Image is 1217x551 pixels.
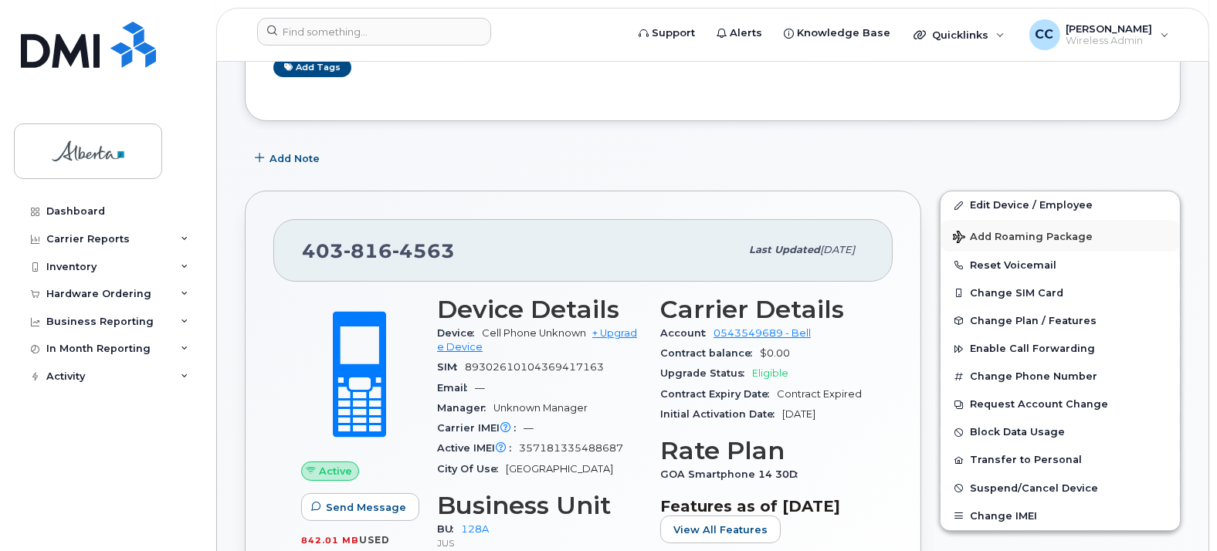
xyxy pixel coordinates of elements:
button: Request Account Change [941,390,1180,418]
span: Contract Expired [777,388,862,400]
span: Device [437,327,482,339]
button: Block Data Usage [941,418,1180,446]
span: Cell Phone Unknown [482,327,586,339]
span: Contract Expiry Date [660,388,777,400]
span: Add Roaming Package [953,231,1093,245]
span: Unknown Manager [493,402,588,414]
span: Upgrade Status [660,367,752,379]
span: [PERSON_NAME] [1066,22,1153,35]
button: Enable Call Forwarding [941,335,1180,363]
span: Carrier IMEI [437,422,524,434]
span: Enable Call Forwarding [970,343,1095,355]
span: Suspend/Cancel Device [970,482,1098,494]
span: Contract balance [660,347,760,359]
span: [DATE] [820,244,855,255]
span: Add Note [270,151,320,166]
span: Manager [437,402,493,414]
button: Send Message [301,493,419,521]
h3: Carrier Details [660,296,865,323]
span: City Of Use [437,463,506,475]
span: 89302610104369417163 [465,361,604,373]
span: Quicklinks [932,29,988,41]
span: — [475,382,485,394]
span: 357181335488687 [519,442,623,454]
span: Last updated [749,244,820,255]
button: Change IMEI [941,502,1180,530]
a: Alerts [706,18,773,49]
span: [DATE] [782,408,815,420]
span: Eligible [752,367,788,379]
a: 128A [461,523,489,535]
span: Active IMEI [437,442,519,454]
p: JUS [437,536,642,549]
span: Send Message [326,500,406,515]
span: [GEOGRAPHIC_DATA] [506,463,613,475]
span: Account [660,327,714,339]
h3: Device Details [437,296,642,323]
button: View All Features [660,516,781,543]
button: Change SIM Card [941,279,1180,307]
span: Change Plan / Features [970,315,1097,326]
a: Support [628,18,706,49]
span: Initial Activation Date [660,408,782,420]
button: Add Note [245,144,333,172]
div: Colleen Chow [1019,19,1180,50]
h3: Business Unit [437,492,642,519]
h3: Features as of [DATE] [660,497,865,516]
input: Find something... [257,18,491,46]
span: SIM [437,361,465,373]
a: Knowledge Base [773,18,901,49]
span: View All Features [673,522,768,537]
button: Add Roaming Package [941,220,1180,252]
span: CC [1036,25,1054,44]
button: Change Plan / Features [941,307,1180,335]
span: $0.00 [760,347,790,359]
span: GOA Smartphone 14 30D [660,468,805,480]
h3: Rate Plan [660,437,865,465]
a: Add tags [273,58,351,77]
button: Transfer to Personal [941,446,1180,474]
button: Reset Voicemail [941,252,1180,279]
span: used [359,534,390,546]
span: — [524,422,534,434]
span: 4563 [392,239,455,262]
a: Edit Device / Employee [941,191,1180,219]
span: BU [437,523,461,535]
div: Quicklinks [903,19,1015,50]
span: Email [437,382,475,394]
span: Knowledge Base [797,25,890,41]
span: Wireless Admin [1066,35,1153,47]
span: Alerts [730,25,762,41]
span: 403 [302,239,455,262]
button: Change Phone Number [941,363,1180,390]
span: Support [652,25,695,41]
span: 842.01 MB [301,535,359,546]
span: Active [319,464,352,478]
a: 0543549689 - Bell [714,327,811,339]
span: 816 [344,239,392,262]
button: Suspend/Cancel Device [941,475,1180,502]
